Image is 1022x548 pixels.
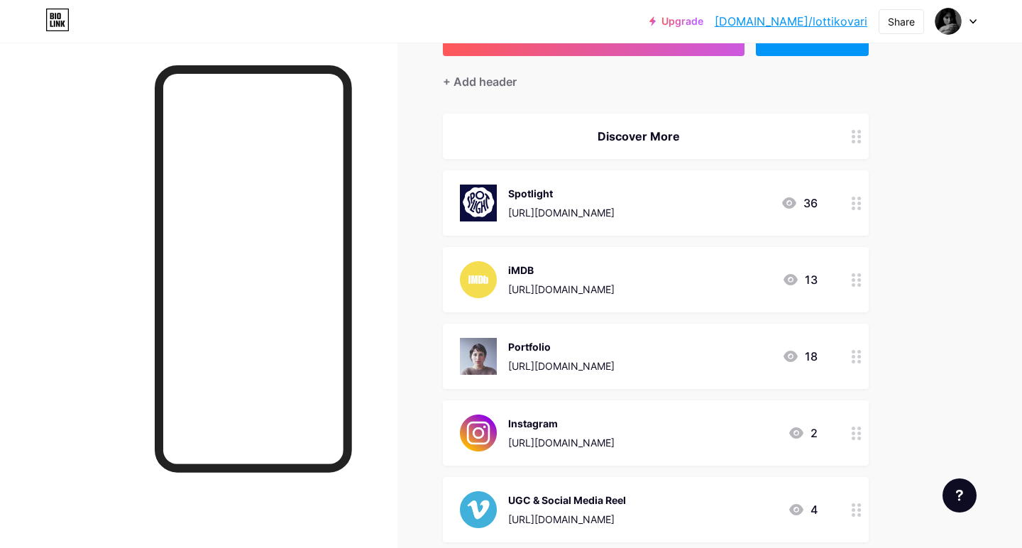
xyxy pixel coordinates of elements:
[935,8,962,35] img: lottikovari
[782,348,818,365] div: 18
[508,358,615,373] div: [URL][DOMAIN_NAME]
[788,501,818,518] div: 4
[508,282,615,297] div: [URL][DOMAIN_NAME]
[788,424,818,442] div: 2
[460,415,497,451] img: Instagram
[649,16,703,27] a: Upgrade
[508,512,626,527] div: [URL][DOMAIN_NAME]
[443,73,517,90] div: + Add header
[460,128,818,145] div: Discover More
[508,416,615,431] div: Instagram
[715,13,867,30] a: [DOMAIN_NAME]/lottikovari
[508,339,615,354] div: Portfolio
[508,435,615,450] div: [URL][DOMAIN_NAME]
[460,338,497,375] img: Portfolio
[508,205,615,220] div: [URL][DOMAIN_NAME]
[782,271,818,288] div: 13
[460,491,497,528] img: UGC & Social Media Reel
[460,261,497,298] img: iMDB
[508,493,626,508] div: UGC & Social Media Reel
[460,185,497,221] img: Spotlight
[508,263,615,278] div: iMDB
[508,186,615,201] div: Spotlight
[781,194,818,212] div: 36
[888,14,915,29] div: Share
